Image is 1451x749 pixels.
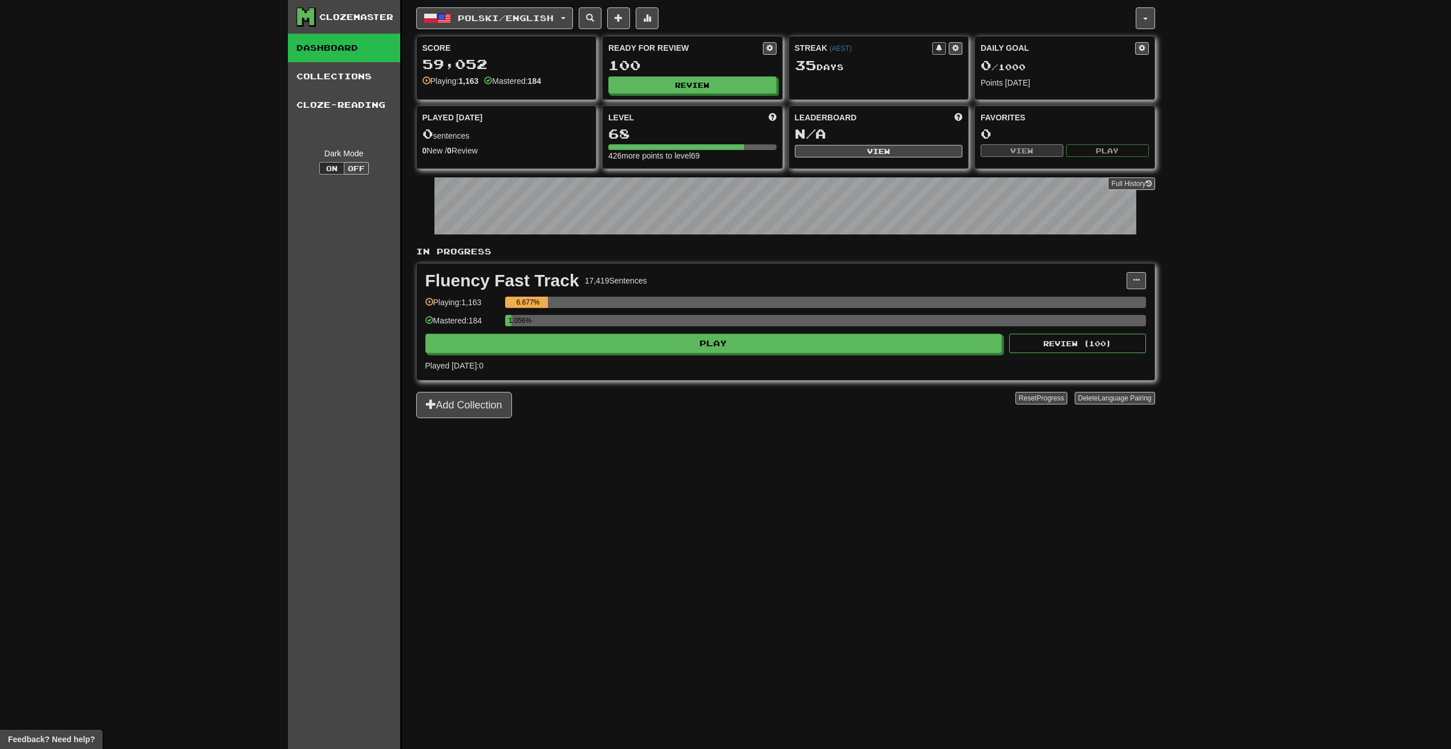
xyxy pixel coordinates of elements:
[981,62,1026,72] span: / 1000
[579,7,601,29] button: Search sentences
[422,75,479,87] div: Playing:
[484,75,541,87] div: Mastered:
[795,57,816,73] span: 35
[422,146,427,155] strong: 0
[608,42,763,54] div: Ready for Review
[981,77,1149,88] div: Points [DATE]
[458,76,478,86] strong: 1,163
[288,34,400,62] a: Dashboard
[608,58,777,72] div: 100
[416,7,573,29] button: Polski/English
[319,11,393,23] div: Clozemaster
[425,361,483,370] span: Played [DATE]: 0
[509,315,512,326] div: 1.056%
[636,7,659,29] button: More stats
[422,42,591,54] div: Score
[795,145,963,157] button: View
[608,112,634,123] span: Level
[1108,177,1155,190] a: Full History
[795,58,963,73] div: Day s
[1075,392,1155,404] button: DeleteLanguage Pairing
[425,272,579,289] div: Fluency Fast Track
[422,145,591,156] div: New / Review
[8,734,95,745] span: Open feedback widget
[981,144,1063,157] button: View
[425,315,499,334] div: Mastered: 184
[416,246,1155,257] p: In Progress
[795,125,826,141] span: N/A
[954,112,962,123] span: This week in points, UTC
[458,13,554,23] span: Polski / English
[607,7,630,29] button: Add sentence to collection
[288,91,400,119] a: Cloze-Reading
[1066,144,1149,157] button: Play
[296,148,392,159] div: Dark Mode
[344,162,369,175] button: Off
[608,76,777,94] button: Review
[585,275,647,286] div: 17,419 Sentences
[981,42,1135,55] div: Daily Goal
[319,162,344,175] button: On
[422,57,591,71] div: 59,052
[422,125,433,141] span: 0
[422,112,483,123] span: Played [DATE]
[769,112,777,123] span: Score more points to level up
[795,42,933,54] div: Streak
[795,112,857,123] span: Leaderboard
[422,127,591,141] div: sentences
[608,150,777,161] div: 426 more points to level 69
[425,334,1002,353] button: Play
[528,76,541,86] strong: 184
[830,44,852,52] a: (AEST)
[288,62,400,91] a: Collections
[981,127,1149,141] div: 0
[416,392,512,418] button: Add Collection
[981,112,1149,123] div: Favorites
[447,146,452,155] strong: 0
[1098,394,1151,402] span: Language Pairing
[1015,392,1067,404] button: ResetProgress
[1037,394,1064,402] span: Progress
[509,297,548,308] div: 6.677%
[1009,334,1146,353] button: Review (100)
[425,297,499,315] div: Playing: 1,163
[608,127,777,141] div: 68
[981,57,991,73] span: 0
